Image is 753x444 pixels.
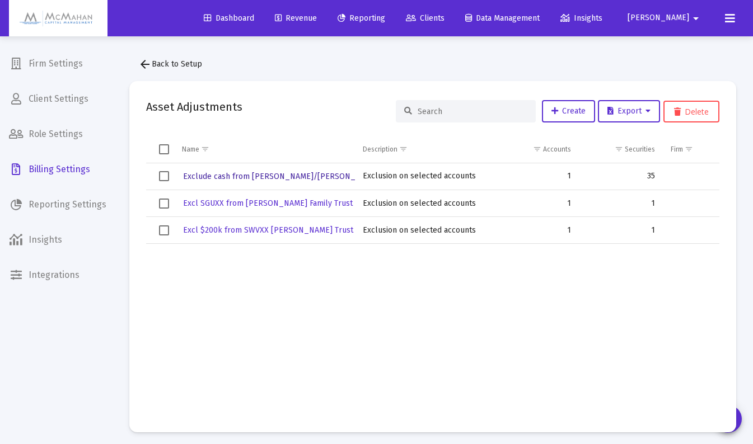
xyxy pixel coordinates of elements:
mat-icon: arrow_drop_down [689,7,703,30]
div: Firm [671,145,683,154]
td: Column Description [355,136,495,163]
button: Back to Setup [129,53,211,75]
span: Dashboard [204,13,254,23]
td: 1 [579,217,663,244]
span: Back to Setup [138,59,202,69]
h2: Asset Adjustments [146,98,242,116]
span: Show filter options for column 'Firm' [685,145,693,153]
span: Exclude cash from [PERSON_NAME]/[PERSON_NAME] Ten [183,172,394,181]
td: Exclusion on selected accounts [355,217,495,244]
td: Exclusion on selected accounts [355,190,495,217]
mat-icon: arrow_back [138,58,152,71]
a: Create [542,100,595,122]
div: Select row [159,199,169,209]
td: 1 [495,217,579,244]
span: Show filter options for column 'Accounts' [533,145,541,153]
div: Select row [159,225,169,235]
span: Create [551,106,586,116]
span: Export [607,106,651,116]
td: 1 [495,190,579,217]
span: Insights [560,13,602,23]
td: Column Accounts [495,136,579,163]
span: Excl $200k from SWVXX [PERSON_NAME] Trust [183,225,353,235]
a: Revenue [266,7,326,30]
div: Select row [159,171,169,181]
span: Show filter options for column 'Securities' [615,145,623,153]
span: Show filter options for column 'Description' [399,145,408,153]
td: 35 [579,163,663,190]
div: Name [182,145,199,154]
span: Revenue [275,13,317,23]
td: Column Firm [663,136,719,163]
a: Insights [551,7,611,30]
span: Excl SGUXX from [PERSON_NAME] Family Trust [183,199,353,208]
td: 1 [579,190,663,217]
button: Export [598,100,660,122]
td: Column Name [174,136,355,163]
img: Dashboard [17,7,99,30]
span: Data Management [465,13,540,23]
div: Data grid [146,136,719,415]
a: Data Management [456,7,549,30]
input: Search [418,107,527,116]
span: [PERSON_NAME] [628,13,689,23]
div: Select all [159,144,169,154]
a: Dashboard [195,7,263,30]
a: Excl $200k from SWVXX [PERSON_NAME] Trust [182,222,354,238]
a: Clients [397,7,453,30]
div: Securities [625,145,655,154]
span: Reporting [338,13,385,23]
button: [PERSON_NAME] [614,7,716,29]
td: 1 [495,163,579,190]
a: Exclude cash from [PERSON_NAME]/[PERSON_NAME] Ten [182,168,395,185]
td: Column Securities [579,136,663,163]
div: Description [363,145,397,154]
div: Accounts [543,145,571,154]
a: Excl SGUXX from [PERSON_NAME] Family Trust [182,195,354,211]
a: Reporting [329,7,394,30]
span: Clients [406,13,445,23]
span: Show filter options for column 'Name' [201,145,209,153]
td: Exclusion on selected accounts [355,163,495,190]
button: Delete [663,101,719,122]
